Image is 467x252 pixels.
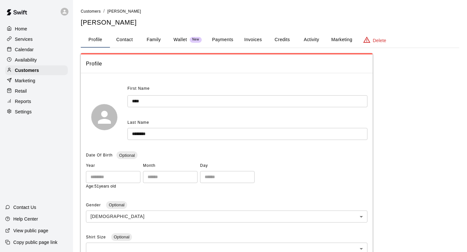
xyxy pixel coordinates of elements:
a: Customers [81,8,101,14]
button: Contact [110,32,139,48]
p: Services [15,36,33,42]
p: Availability [15,57,37,63]
button: Family [139,32,168,48]
p: View public page [13,227,48,234]
div: [DEMOGRAPHIC_DATA] [86,211,367,223]
span: Month [143,161,198,171]
span: Date Of Birth [86,153,113,157]
span: New [190,38,202,42]
p: Customers [15,67,39,74]
span: Profile [86,60,367,68]
span: Optional [106,202,127,207]
p: Home [15,26,27,32]
span: Shirt Size [86,235,107,239]
span: Optional [116,153,137,158]
p: Calendar [15,46,34,53]
h5: [PERSON_NAME] [81,18,459,27]
p: Wallet [174,36,187,43]
span: Gender [86,203,102,207]
p: Reports [15,98,31,105]
a: Marketing [5,76,68,86]
button: Marketing [326,32,357,48]
p: Contact Us [13,204,36,211]
span: Day [200,161,255,171]
p: Copy public page link [13,239,57,246]
li: / [103,8,105,15]
a: Calendar [5,45,68,54]
nav: breadcrumb [81,8,459,15]
span: Year [86,161,140,171]
span: Age: 51 years old [86,184,116,189]
span: [PERSON_NAME] [107,9,141,14]
button: Credits [268,32,297,48]
a: Availability [5,55,68,65]
button: Activity [297,32,326,48]
p: Marketing [15,77,35,84]
span: Last Name [127,120,149,125]
a: Retail [5,86,68,96]
span: Optional [111,235,132,239]
span: First Name [127,84,150,94]
a: Services [5,34,68,44]
button: Invoices [238,32,268,48]
span: Customers [81,9,101,14]
a: Reports [5,97,68,106]
div: basic tabs example [81,32,459,48]
a: Settings [5,107,68,117]
p: Delete [373,37,386,44]
a: Home [5,24,68,34]
p: Retail [15,88,27,94]
button: Profile [81,32,110,48]
button: Payments [207,32,238,48]
p: Settings [15,109,32,115]
a: Customers [5,65,68,75]
p: Help Center [13,216,38,222]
